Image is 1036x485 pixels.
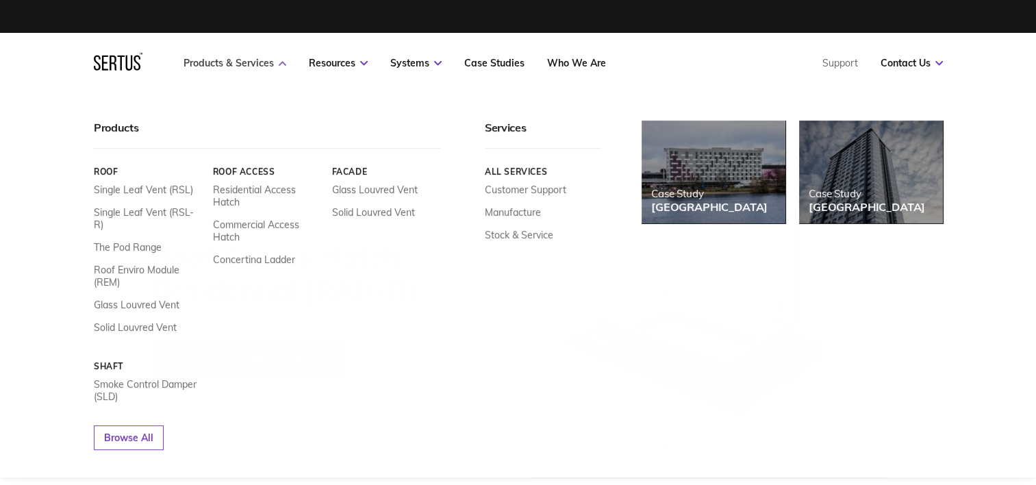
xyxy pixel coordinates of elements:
a: Resources [309,57,368,69]
a: Concertina Ladder [212,253,294,266]
iframe: Chat Widget [968,419,1036,485]
a: All services [485,166,601,177]
a: Roof Access [212,166,321,177]
a: Case Studies [464,57,525,69]
div: [GEOGRAPHIC_DATA] [809,200,925,214]
a: Customer Support [485,184,566,196]
div: Products [94,121,440,149]
a: Stock & Service [485,229,553,241]
a: Roof [94,166,203,177]
a: Glass Louvred Vent [94,299,179,311]
a: The Pod Range [94,241,162,253]
div: Case Study [809,187,925,200]
a: Who We Are [547,57,606,69]
a: Glass Louvred Vent [331,184,417,196]
a: Products & Services [184,57,286,69]
div: Services [485,121,601,149]
a: Commercial Access Hatch [212,219,321,243]
a: Residential Access Hatch [212,184,321,208]
a: Shaft [94,361,203,371]
a: Case Study[GEOGRAPHIC_DATA] [642,121,785,223]
a: Systems [390,57,442,69]
a: Case Study[GEOGRAPHIC_DATA] [799,121,943,223]
a: Smoke Control Damper (SLD) [94,378,203,403]
a: Solid Louvred Vent [94,321,177,334]
div: [GEOGRAPHIC_DATA] [651,200,768,214]
a: Solid Louvred Vent [331,206,414,219]
div: Case Study [651,187,768,200]
a: Browse All [94,425,164,450]
a: Support [822,57,858,69]
a: Single Leaf Vent (RSL) [94,184,193,196]
a: Roof Enviro Module (REM) [94,264,203,288]
a: Contact Us [881,57,943,69]
a: Manufacture [485,206,541,219]
a: Single Leaf Vent (RSL-R) [94,206,203,231]
a: Facade [331,166,440,177]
